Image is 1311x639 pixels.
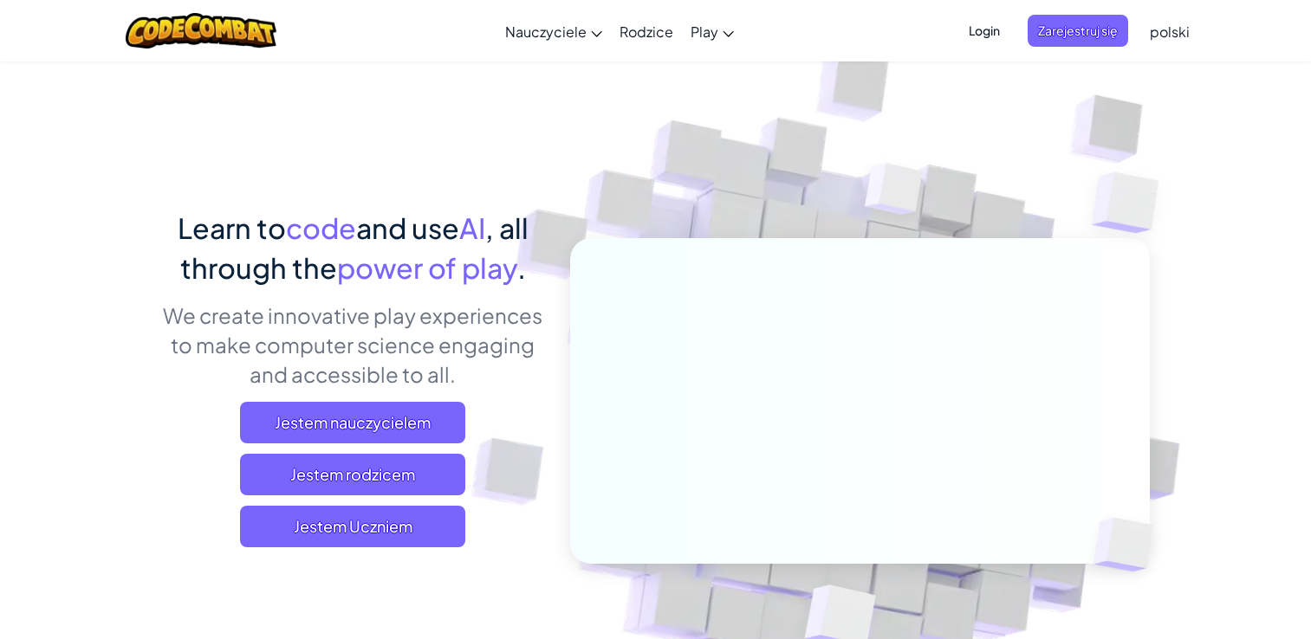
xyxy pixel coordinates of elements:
[178,210,286,245] span: Learn to
[240,454,465,495] a: Jestem rodzicem
[240,506,465,547] button: Jestem Uczniem
[337,250,517,285] span: power of play
[832,129,957,258] img: Overlap cubes
[1141,8,1198,55] a: polski
[682,8,743,55] a: Play
[240,402,465,443] a: Jestem nauczycielem
[505,23,587,41] span: Nauczyciele
[1064,481,1194,608] img: Overlap cubes
[517,250,526,285] span: .
[958,15,1010,47] button: Login
[611,8,682,55] a: Rodzice
[1057,130,1207,276] img: Overlap cubes
[459,210,485,245] span: AI
[1150,23,1190,41] span: polski
[1028,15,1128,47] button: Zarejestruj się
[356,210,459,245] span: and use
[162,300,544,389] p: We create innovative play experiences to make computer science engaging and accessible to all.
[286,210,356,245] span: code
[496,8,611,55] a: Nauczyciele
[691,23,718,41] span: Play
[126,13,277,48] img: CodeCombat logo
